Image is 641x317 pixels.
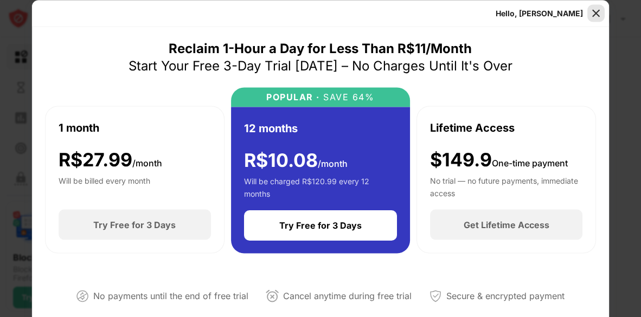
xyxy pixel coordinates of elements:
div: Will be billed every month [59,175,150,197]
img: not-paying [76,289,89,302]
div: Try Free for 3 Days [279,220,362,231]
span: /month [132,157,162,168]
div: Hello, [PERSON_NAME] [496,9,583,17]
div: $149.9 [430,148,568,171]
div: POPULAR · [266,92,320,102]
div: No trial — no future payments, immediate access [430,175,582,197]
div: R$ 27.99 [59,148,162,171]
div: SAVE 64% [320,92,375,102]
img: cancel-anytime [266,289,279,302]
span: /month [318,158,348,169]
div: 12 months [244,120,298,136]
div: 1 month [59,119,99,135]
div: Try Free for 3 Days [93,219,176,230]
div: Lifetime Access [430,119,515,135]
div: Get Lifetime Access [464,219,549,230]
span: One-time payment [492,157,568,168]
div: Cancel anytime during free trial [283,288,412,304]
div: R$ 10.08 [244,149,348,171]
div: Start Your Free 3-Day Trial [DATE] – No Charges Until It's Over [129,57,512,74]
div: No payments until the end of free trial [93,288,248,304]
div: Reclaim 1-Hour a Day for Less Than R$11/Month [169,40,472,57]
div: Will be charged R$120.99 every 12 months [244,176,398,197]
img: secured-payment [429,289,442,302]
div: Secure & encrypted payment [446,288,565,304]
